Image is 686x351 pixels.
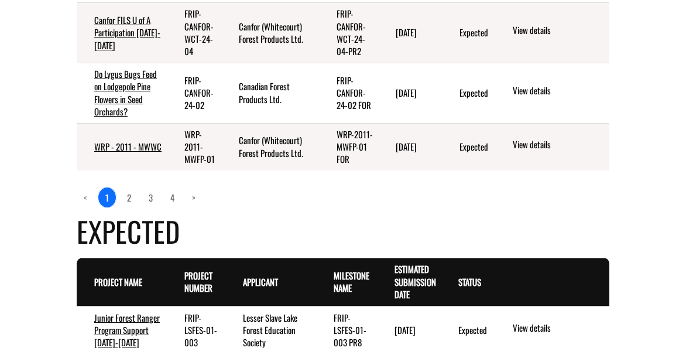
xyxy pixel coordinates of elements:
[458,275,481,288] a: Status
[396,140,417,153] time: [DATE]
[77,188,94,207] a: Previous page
[442,3,493,63] td: Expected
[442,63,493,123] td: Expected
[221,123,319,171] td: Canfor (Whitecourt) Forest Products Ltd.
[167,123,221,171] td: WRP-2011-MWFP-01
[243,275,278,288] a: Applicant
[513,322,605,336] a: View details
[334,269,369,294] a: Milestone Name
[513,24,605,38] a: View details
[94,140,162,153] a: WRP - 2011 - MWWC
[395,323,416,336] time: [DATE]
[395,263,436,301] a: Estimated Submission Date
[142,188,160,207] a: page 3
[378,123,442,171] td: 3/31/2025
[442,123,493,171] td: Expected
[378,3,442,63] td: 4/30/2025
[319,3,378,63] td: FRIP-CANFOR-WCT-24-04-PR2
[221,3,319,63] td: Canfor (Whitecourt) Forest Products Ltd.
[167,3,221,63] td: FRIP-CANFOR-WCT-24-04
[94,13,160,52] a: Canfor FILS U of A Participation [DATE]-[DATE]
[77,210,609,252] h4: Expected
[221,63,319,123] td: Canadian Forest Products Ltd.
[513,138,605,152] a: View details
[185,188,203,207] a: Next page
[396,26,417,39] time: [DATE]
[493,123,609,171] td: action menu
[94,275,142,288] a: Project Name
[167,63,221,123] td: FRIP-CANFOR-24-02
[94,67,157,118] a: Do Lygus Bugs Feed on Lodgepole Pine Flowers in Seed Orchards?
[77,3,167,63] td: Canfor FILS U of A Participation 2024-2027
[163,188,181,207] a: page 4
[493,3,609,63] td: action menu
[184,269,212,294] a: Project Number
[98,187,116,208] a: 1
[493,63,609,123] td: action menu
[77,63,167,123] td: Do Lygus Bugs Feed on Lodgepole Pine Flowers in Seed Orchards?
[396,86,417,99] time: [DATE]
[378,63,442,123] td: 4/30/2025
[319,123,378,171] td: WRP-2011-MWFP-01 FOR
[94,311,160,349] a: Junior Forest Ranger Program Support [DATE]-[DATE]
[319,63,378,123] td: FRIP-CANFOR-24-02 FOR
[120,188,138,207] a: page 2
[513,84,605,98] a: View details
[493,258,609,306] th: Actions
[77,123,167,171] td: WRP - 2011 - MWWC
